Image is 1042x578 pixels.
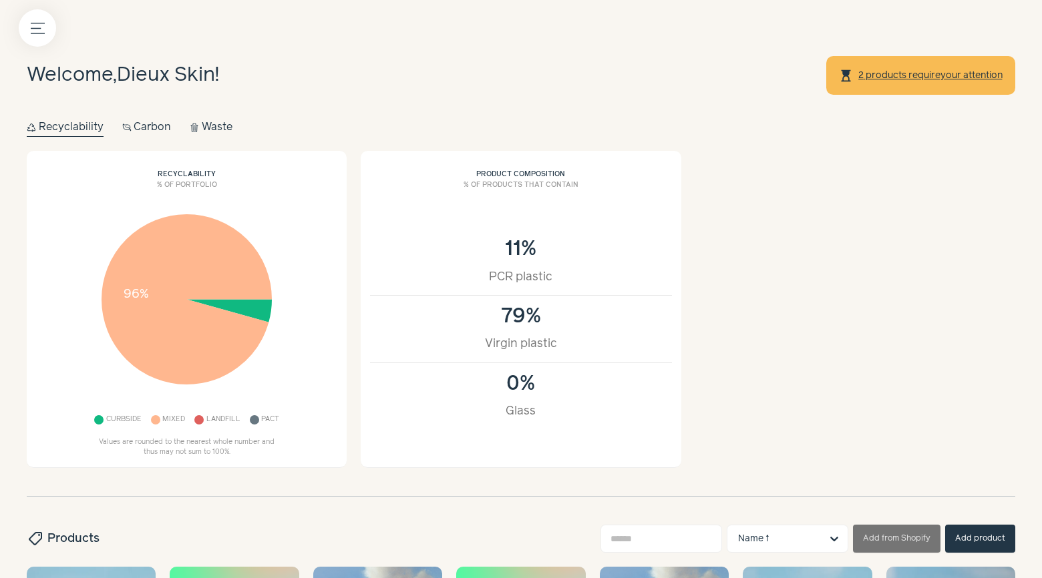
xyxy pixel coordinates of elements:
h3: % of portfolio [36,180,337,200]
div: 79% [384,305,657,328]
div: PCR plastic [384,268,657,286]
a: 2 products requireyour attention [858,70,1003,81]
span: Curbside [106,412,142,428]
span: hourglass_top [839,69,853,83]
span: Dieux Skin [117,65,215,85]
button: Carbon [122,118,172,137]
div: Glass [384,402,657,420]
span: Landfill [206,412,240,428]
button: Recyclability [27,118,104,137]
h2: Product composition [370,160,671,180]
button: Add from Shopify [853,525,940,553]
button: Add product [945,525,1015,553]
span: sell [26,531,43,547]
h3: % of products that contain [370,180,671,200]
span: Mixed [162,412,185,428]
div: 11% [384,238,657,261]
p: Values are rounded to the nearest whole number and thus may not sum to 100%. [94,437,281,459]
h2: Recyclability [36,160,337,180]
h2: Products [27,530,100,547]
button: Waste [190,118,232,137]
div: 0% [384,372,657,396]
h1: Welcome, ! [27,61,219,91]
div: Virgin plastic [384,335,657,352]
span: Pact [261,412,279,428]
